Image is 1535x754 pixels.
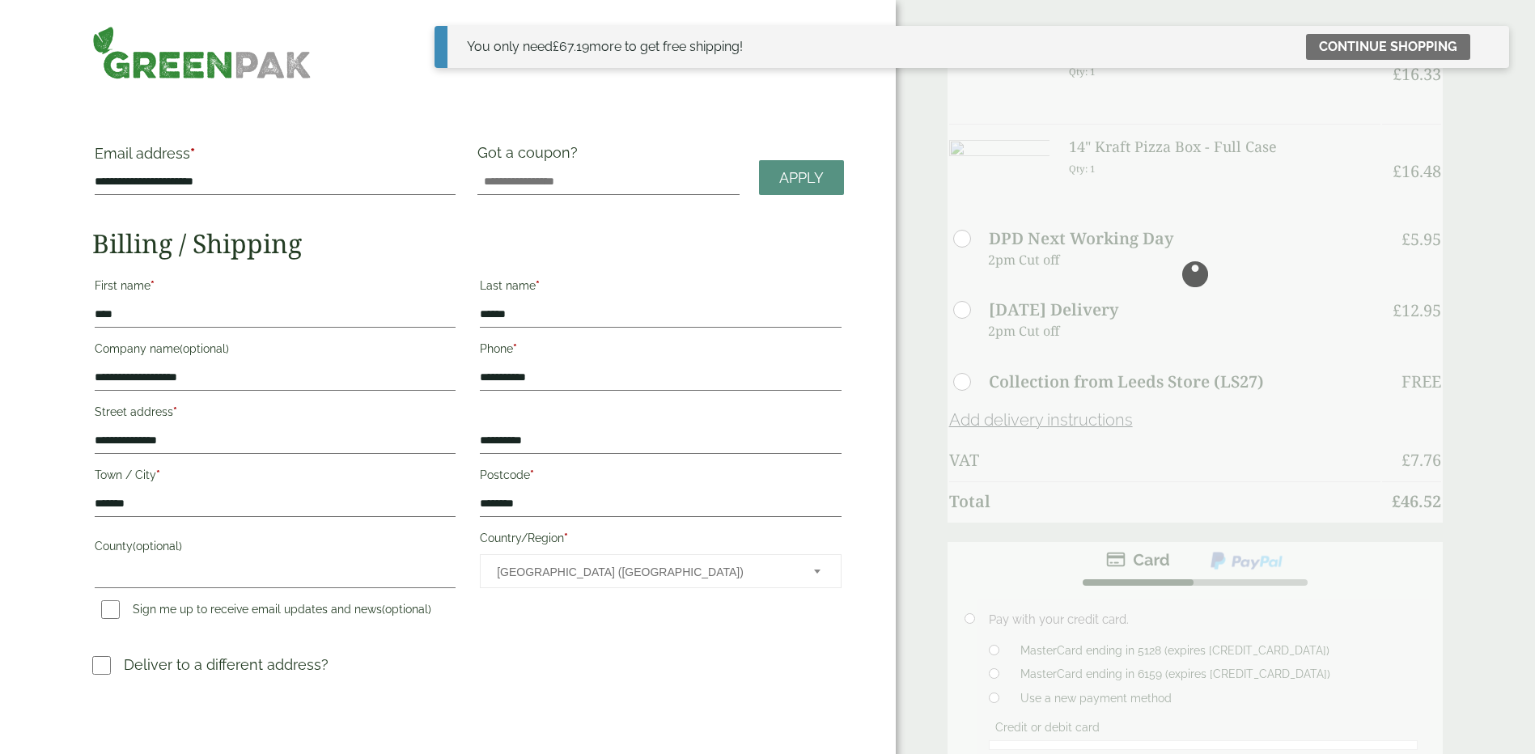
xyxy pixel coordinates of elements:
[779,169,824,187] span: Apply
[536,279,540,292] abbr: required
[497,555,791,589] span: United Kingdom (UK)
[92,228,844,259] h2: Billing / Shipping
[133,540,182,553] span: (optional)
[92,26,312,79] img: GreenPak Supplies
[156,468,160,481] abbr: required
[95,337,456,365] label: Company name
[480,527,841,554] label: Country/Region
[477,144,584,169] label: Got a coupon?
[95,146,456,169] label: Email address
[190,145,195,162] abbr: required
[124,654,329,676] p: Deliver to a different address?
[480,337,841,365] label: Phone
[382,603,431,616] span: (optional)
[95,274,456,302] label: First name
[95,400,456,428] label: Street address
[101,600,120,619] input: Sign me up to receive email updates and news(optional)
[513,342,517,355] abbr: required
[480,464,841,491] label: Postcode
[180,342,229,355] span: (optional)
[173,405,177,418] abbr: required
[151,279,155,292] abbr: required
[553,39,559,54] span: £
[759,160,844,195] a: Apply
[95,535,456,562] label: County
[95,603,438,621] label: Sign me up to receive email updates and news
[95,464,456,491] label: Town / City
[480,274,841,302] label: Last name
[480,554,841,588] span: Country/Region
[530,468,534,481] abbr: required
[564,532,568,544] abbr: required
[553,39,589,54] span: 67.19
[467,37,743,57] div: You only need more to get free shipping!
[1306,34,1470,60] a: Continue shopping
